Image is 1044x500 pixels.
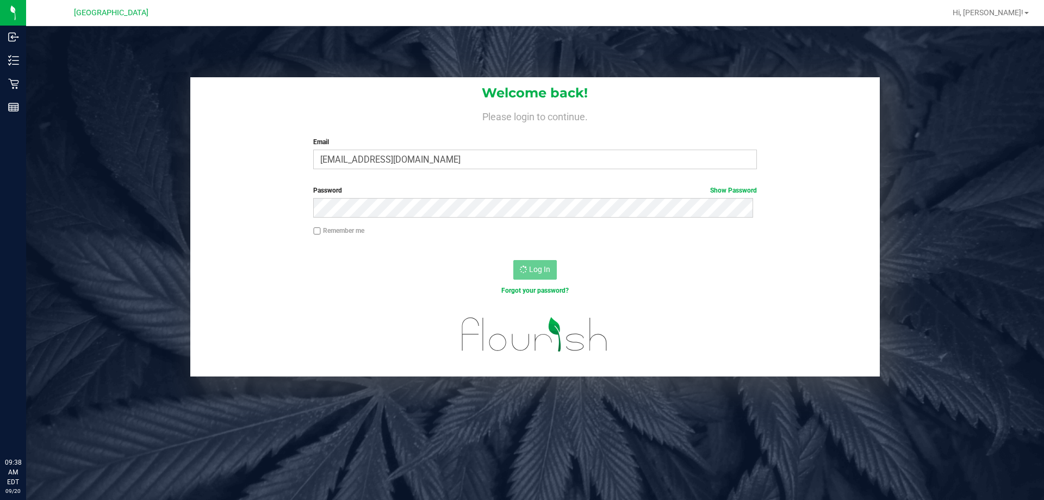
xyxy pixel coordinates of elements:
[953,8,1023,17] span: Hi, [PERSON_NAME]!
[313,226,364,236] label: Remember me
[190,86,880,100] h1: Welcome back!
[449,307,621,362] img: flourish_logo.svg
[313,137,756,147] label: Email
[8,32,19,42] inline-svg: Inbound
[8,102,19,113] inline-svg: Reports
[74,8,148,17] span: [GEOGRAPHIC_DATA]
[313,187,342,194] span: Password
[5,487,21,495] p: 09/20
[313,227,321,235] input: Remember me
[8,55,19,66] inline-svg: Inventory
[529,265,550,274] span: Log In
[710,187,757,194] a: Show Password
[513,260,557,280] button: Log In
[8,78,19,89] inline-svg: Retail
[501,287,569,294] a: Forgot your password?
[5,458,21,487] p: 09:38 AM EDT
[190,109,880,122] h4: Please login to continue.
